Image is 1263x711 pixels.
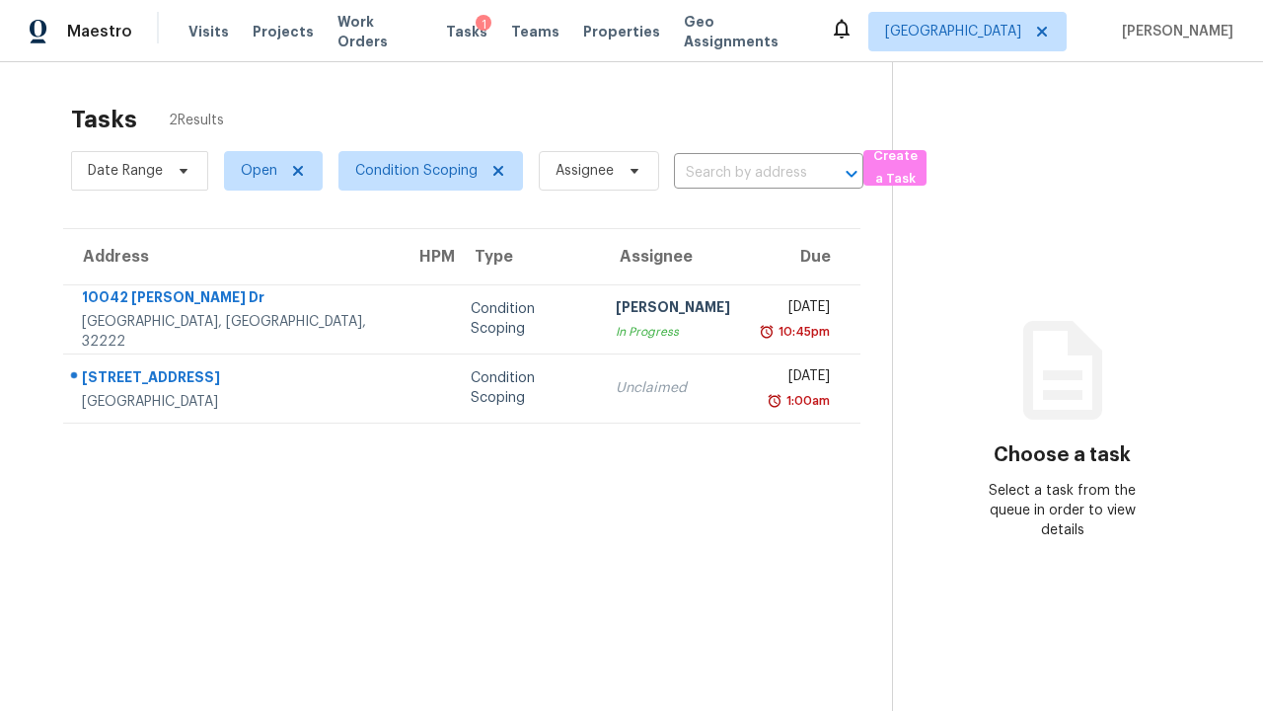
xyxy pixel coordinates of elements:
div: [GEOGRAPHIC_DATA] [82,392,384,412]
div: In Progress [616,322,730,342]
img: Overdue Alarm Icon [759,322,775,342]
button: Open [838,160,865,188]
div: [DATE] [762,297,831,322]
span: [PERSON_NAME] [1114,22,1233,41]
div: Select a task from the queue in order to view details [978,481,1147,540]
div: Unclaimed [616,378,730,398]
div: Condition Scoping [471,368,584,408]
div: [PERSON_NAME] [616,297,730,322]
span: Open [241,161,277,181]
div: [GEOGRAPHIC_DATA], [GEOGRAPHIC_DATA], 32222 [82,312,384,352]
h3: Choose a task [994,445,1131,465]
span: Teams [511,22,559,41]
span: Condition Scoping [355,161,478,181]
input: Search by address [674,158,808,189]
div: 10042 [PERSON_NAME] Dr [82,287,384,312]
span: Create a Task [873,145,917,191]
th: Due [746,229,861,284]
span: [GEOGRAPHIC_DATA] [885,22,1021,41]
span: Visits [188,22,229,41]
img: Overdue Alarm Icon [767,391,782,411]
th: HPM [400,229,455,284]
div: 1 [476,15,491,35]
span: Geo Assignments [684,12,806,51]
th: Assignee [600,229,746,284]
div: [STREET_ADDRESS] [82,367,384,392]
button: Create a Task [863,150,927,186]
span: Properties [583,22,660,41]
span: Tasks [446,25,487,39]
th: Type [455,229,600,284]
span: Projects [253,22,314,41]
h2: Tasks [71,110,137,129]
span: Work Orders [337,12,422,51]
span: Maestro [67,22,132,41]
div: 1:00am [782,391,830,411]
div: 10:45pm [775,322,830,342]
th: Address [63,229,400,284]
span: Assignee [556,161,614,181]
div: Condition Scoping [471,299,584,339]
div: [DATE] [762,366,831,391]
span: Date Range [88,161,163,181]
span: 2 Results [169,111,224,130]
